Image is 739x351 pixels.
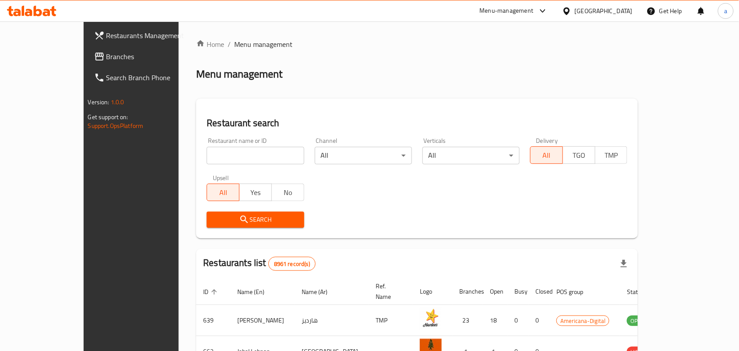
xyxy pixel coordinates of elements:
span: a [724,6,727,16]
h2: Restaurants list [203,256,316,271]
span: All [211,186,236,199]
span: POS group [556,287,595,297]
td: هارديز [295,305,369,336]
span: Yes [243,186,268,199]
span: All [534,149,560,162]
div: All [315,147,412,164]
th: Logo [413,278,452,305]
span: TMP [599,149,624,162]
button: TMP [595,146,628,164]
span: Americana-Digital [557,316,609,326]
span: ID [203,287,220,297]
button: All [207,184,239,201]
span: 8961 record(s) [269,260,315,268]
span: Version: [88,96,109,108]
li: / [228,39,231,50]
div: Export file [613,253,634,274]
span: TGO [567,149,592,162]
td: TMP [369,305,413,336]
button: Search [207,212,304,228]
div: [GEOGRAPHIC_DATA] [575,6,633,16]
a: Restaurants Management [87,25,207,46]
td: 18 [483,305,507,336]
button: No [271,184,304,201]
span: Get support on: [88,111,128,123]
div: All [422,147,520,164]
a: Home [196,39,224,50]
a: Support.OpsPlatform [88,120,144,131]
th: Open [483,278,507,305]
th: Closed [528,278,549,305]
div: Menu-management [480,6,534,16]
div: Total records count [268,257,316,271]
label: Upsell [213,175,229,181]
a: Branches [87,46,207,67]
span: Restaurants Management [106,30,200,41]
span: Search Branch Phone [106,72,200,83]
td: [PERSON_NAME] [230,305,295,336]
label: Delivery [536,138,558,144]
span: 1.0.0 [111,96,124,108]
a: Search Branch Phone [87,67,207,88]
span: Name (En) [237,287,276,297]
span: No [275,186,301,199]
span: Search [214,214,297,225]
nav: breadcrumb [196,39,638,50]
div: OPEN [627,316,648,326]
span: Menu management [234,39,292,50]
button: TGO [563,146,595,164]
td: 23 [452,305,483,336]
span: Branches [106,51,200,62]
button: All [530,146,563,164]
span: Status [627,287,655,297]
input: Search for restaurant name or ID.. [207,147,304,164]
h2: Restaurant search [207,117,627,130]
span: Name (Ar) [302,287,339,297]
td: 0 [528,305,549,336]
td: 0 [507,305,528,336]
button: Yes [239,184,272,201]
th: Branches [452,278,483,305]
img: Hardee's [420,308,442,330]
h2: Menu management [196,67,282,81]
span: OPEN [627,316,648,326]
th: Busy [507,278,528,305]
span: Ref. Name [376,281,402,302]
td: 639 [196,305,230,336]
